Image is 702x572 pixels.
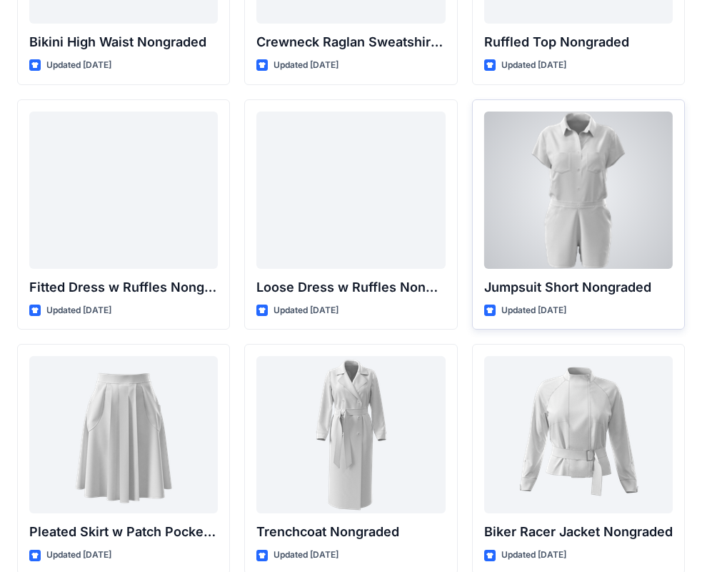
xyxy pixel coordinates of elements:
[484,32,673,52] p: Ruffled Top Nongraded
[484,277,673,297] p: Jumpsuit Short Nongraded
[46,303,111,318] p: Updated [DATE]
[29,112,218,269] a: Fitted Dress w Ruffles Nongraded
[46,548,111,563] p: Updated [DATE]
[46,58,111,73] p: Updated [DATE]
[29,522,218,542] p: Pleated Skirt w Patch Pockets Nongraded
[274,548,339,563] p: Updated [DATE]
[501,548,566,563] p: Updated [DATE]
[274,58,339,73] p: Updated [DATE]
[29,356,218,513] a: Pleated Skirt w Patch Pockets Nongraded
[501,58,566,73] p: Updated [DATE]
[484,112,673,269] a: Jumpsuit Short Nongraded
[256,112,445,269] a: Loose Dress w Ruffles Nongraded
[29,277,218,297] p: Fitted Dress w Ruffles Nongraded
[484,522,673,542] p: Biker Racer Jacket Nongraded
[274,303,339,318] p: Updated [DATE]
[29,32,218,52] p: Bikini High Waist Nongraded
[256,32,445,52] p: Crewneck Raglan Sweatshirt w Slits Nongraded
[256,356,445,513] a: Trenchcoat Nongraded
[501,303,566,318] p: Updated [DATE]
[256,277,445,297] p: Loose Dress w Ruffles Nongraded
[484,356,673,513] a: Biker Racer Jacket Nongraded
[256,522,445,542] p: Trenchcoat Nongraded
